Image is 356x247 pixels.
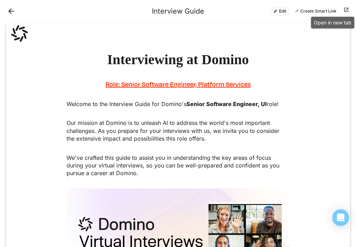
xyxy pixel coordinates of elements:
strong: Interviewing at Domino [107,52,249,67]
div: Open in new tab [311,17,354,28]
button: Edit [271,7,289,15]
button: Back [6,6,17,17]
img: Domino Data Lab logo [11,25,28,42]
div: Open Intercom Messenger [332,209,349,226]
button: Create Smart Link [292,7,339,15]
strong: Senior Software Engineer, UI [186,100,267,107]
p: Welcome to the Interview Guide for Domino's role! [67,100,289,108]
p: We've crafted this guide to assist you in understanding the key areas of focus during your virtua... [67,154,289,177]
a: Role: Senior Software Engineer, Platform Services [106,80,251,88]
div: Interview Guide [152,7,204,15]
p: Our mission at Domino is to unleash AI to address the world's most important challenges. As you p... [67,119,289,142]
